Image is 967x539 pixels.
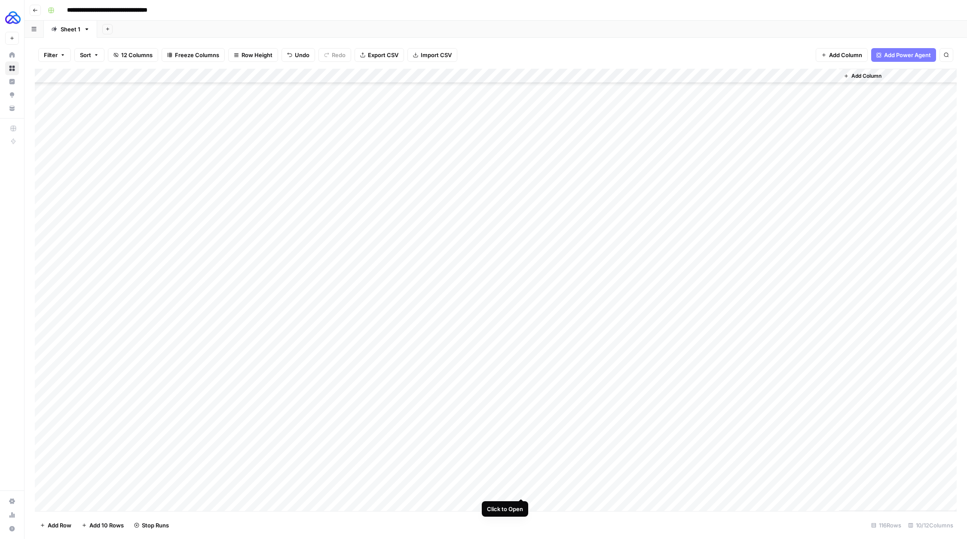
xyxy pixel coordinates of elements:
a: Usage [5,508,19,522]
span: Add 10 Rows [89,521,124,530]
a: Sheet 1 [44,21,97,38]
span: Freeze Columns [175,51,219,59]
button: Add Column [816,48,868,62]
span: Import CSV [421,51,452,59]
a: Browse [5,61,19,75]
span: Add Power Agent [884,51,931,59]
button: Import CSV [407,48,457,62]
button: Add Power Agent [871,48,936,62]
div: 10/12 Columns [905,518,957,532]
a: Home [5,48,19,62]
button: Row Height [228,48,278,62]
button: Workspace: AUQ [5,7,19,28]
button: Help + Support [5,522,19,536]
a: Insights [5,75,19,88]
span: Export CSV [368,51,398,59]
div: 116 Rows [868,518,905,532]
button: Sort [74,48,104,62]
button: Add Row [35,518,77,532]
button: Add Column [840,70,885,82]
span: Add Column [829,51,862,59]
span: Stop Runs [142,521,169,530]
span: Filter [44,51,58,59]
span: Add Column [851,72,881,80]
button: Filter [38,48,71,62]
div: Sheet 1 [61,25,80,33]
span: Redo [332,51,346,59]
a: Opportunities [5,88,19,102]
img: AUQ Logo [5,10,21,25]
button: Undo [282,48,315,62]
button: 12 Columns [108,48,158,62]
span: Row Height [242,51,272,59]
a: Your Data [5,101,19,115]
button: Redo [318,48,351,62]
button: Export CSV [355,48,404,62]
button: Stop Runs [129,518,174,532]
a: Settings [5,494,19,508]
span: 12 Columns [121,51,153,59]
span: Add Row [48,521,71,530]
button: Add 10 Rows [77,518,129,532]
span: Sort [80,51,91,59]
div: Click to Open [487,505,523,513]
button: Freeze Columns [162,48,225,62]
span: Undo [295,51,309,59]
